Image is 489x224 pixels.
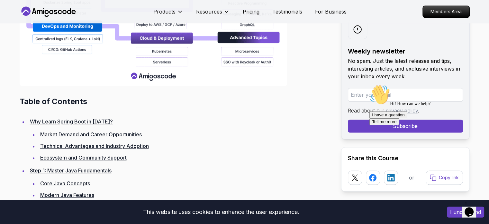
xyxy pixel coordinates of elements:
div: 👋Hi! How can we help?I have a questionTell me more [3,3,118,43]
a: Technical Advantages and Industry Adoption [40,143,149,149]
iframe: chat widget [367,82,483,195]
p: No spam. Just the latest releases and tips, interesting articles, and exclusive interviews in you... [348,57,463,80]
a: Market Demand and Career Opportunities [40,131,142,138]
button: Subscribe [348,120,463,132]
button: Accept cookies [447,207,484,218]
button: Products [153,8,183,21]
span: Hi! How can we help? [3,19,64,24]
p: Read about our . [348,107,463,114]
a: For Business [315,8,347,15]
a: Pricing [243,8,259,15]
p: Products [153,8,176,15]
a: Step 1: Master Java Fundamentals [30,167,112,174]
p: Resources [196,8,222,15]
a: Core Java Concepts [40,180,90,187]
p: Members Area [423,6,469,17]
div: This website uses cookies to enhance the user experience. [5,205,437,219]
h2: Table of Contents [20,96,331,107]
a: Why Learn Spring Boot in [DATE]? [30,118,113,125]
button: Tell me more [3,36,32,43]
button: Resources [196,8,230,21]
img: :wave: [3,3,23,23]
a: Modern Java Features [40,192,94,198]
h2: Weekly newsletter [348,47,463,56]
a: Members Area [422,5,470,18]
iframe: chat widget [462,198,483,218]
a: Testimonials [272,8,302,15]
h2: Share this Course [348,154,463,163]
a: Ecosystem and Community Support [40,154,127,161]
button: I have a question [3,30,41,36]
input: Enter your email [348,88,463,102]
